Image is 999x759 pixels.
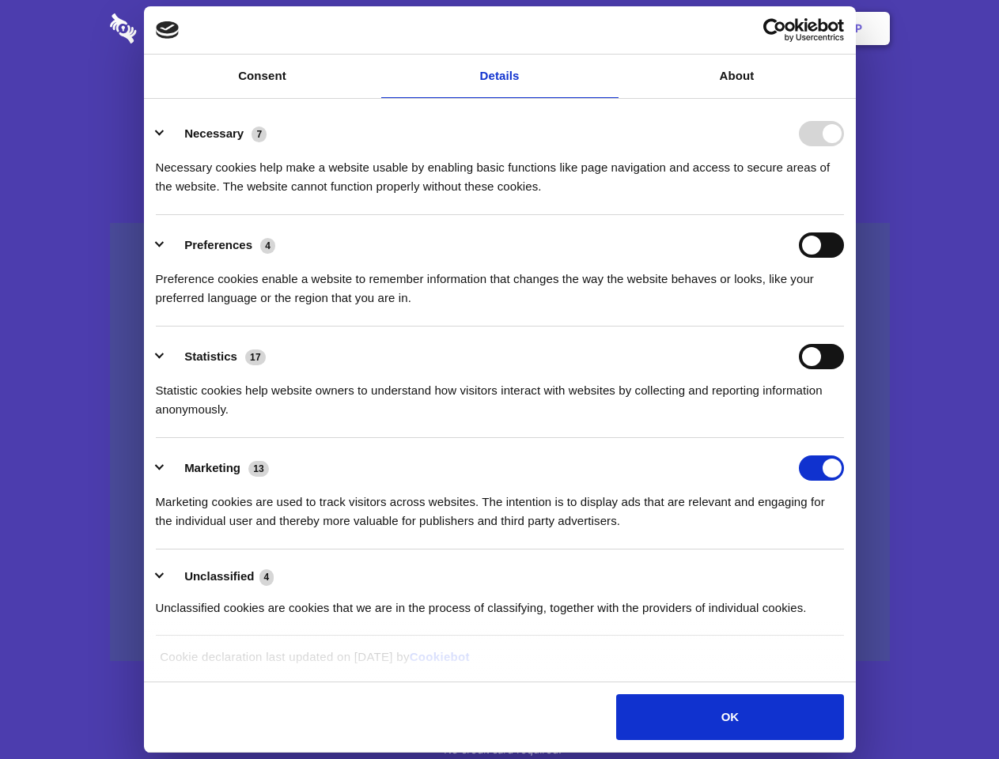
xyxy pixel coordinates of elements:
h4: Auto-redaction of sensitive data, encrypted data sharing and self-destructing private chats. Shar... [110,144,890,196]
a: Contact [641,4,714,53]
a: Login [717,4,786,53]
button: Unclassified (4) [156,567,284,587]
img: logo-wordmark-white-trans-d4663122ce5f474addd5e946df7df03e33cb6a1c49d2221995e7729f52c070b2.svg [110,13,245,43]
div: Unclassified cookies are cookies that we are in the process of classifying, together with the pro... [156,587,844,617]
img: logo [156,21,180,39]
h1: Eliminate Slack Data Loss. [110,71,890,128]
button: Statistics (17) [156,344,276,369]
button: Necessary (7) [156,121,277,146]
button: OK [616,694,843,740]
span: 7 [252,126,267,142]
span: 4 [260,238,275,254]
div: Statistic cookies help website owners to understand how visitors interact with websites by collec... [156,369,844,419]
span: 13 [248,461,269,477]
iframe: Drift Widget Chat Controller [920,680,980,740]
a: Cookiebot [410,650,470,663]
a: Usercentrics Cookiebot - opens in a new window [706,18,844,42]
span: 17 [245,349,266,365]
a: About [619,55,856,98]
label: Necessary [184,126,244,140]
a: Pricing [464,4,533,53]
div: Preference cookies enable a website to remember information that changes the way the website beha... [156,258,844,308]
button: Marketing (13) [156,455,279,481]
label: Statistics [184,349,237,363]
div: Marketing cookies are used to track visitors across websites. The intention is to display ads tha... [156,481,844,531]
label: Preferences [184,238,252,251]
a: Consent [144,55,381,98]
div: Necessary cookies help make a website usable by enabling basic functions like page navigation and... [156,146,844,196]
button: Preferences (4) [156,232,286,258]
span: 4 [259,569,274,585]
a: Wistia video thumbnail [110,223,890,662]
div: Cookie declaration last updated on [DATE] by [148,648,851,678]
a: Details [381,55,619,98]
label: Marketing [184,461,240,474]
